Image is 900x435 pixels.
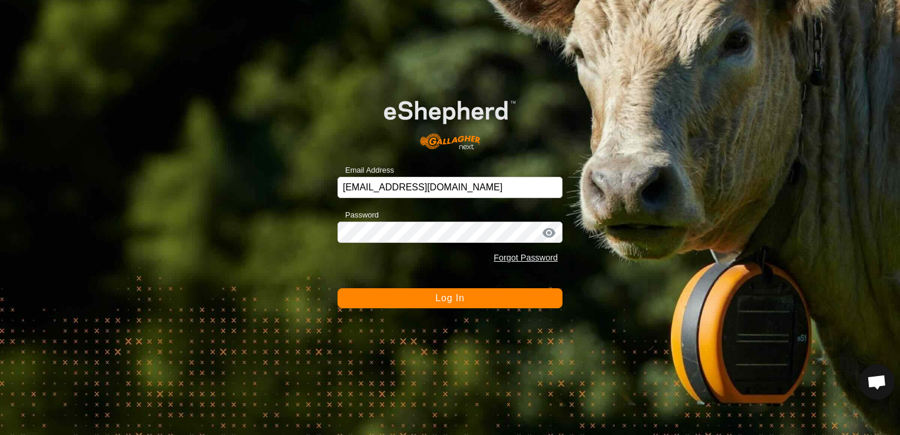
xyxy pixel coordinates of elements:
input: Email Address [337,177,562,198]
a: Forgot Password [494,253,558,262]
img: E-shepherd Logo [360,82,540,159]
label: Email Address [337,164,394,176]
div: Open chat [859,364,895,400]
span: Log In [435,293,464,303]
label: Password [337,209,379,221]
button: Log In [337,288,562,308]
